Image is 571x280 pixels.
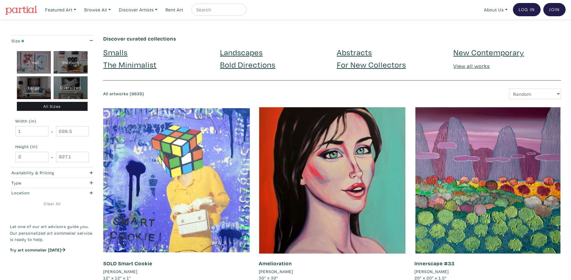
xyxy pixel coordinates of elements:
[10,178,94,188] button: Type
[15,119,89,123] small: Width (in)
[10,36,94,46] button: Size
[17,51,51,74] div: Small
[17,76,51,99] div: Large
[337,59,406,70] a: For New Collectors
[220,59,275,70] a: Bold Directions
[51,127,53,135] span: -
[10,168,94,178] button: Availability & Pricing
[103,59,157,70] a: The Minimalist
[513,3,541,16] a: Log In
[10,188,94,198] button: Location
[414,268,561,275] a: [PERSON_NAME]
[10,223,94,243] p: Let one of our art advisors guide you. Our personalized art sommelier service is ready to help.
[11,190,70,196] div: Location
[103,91,327,96] h6: All artworks (9835)
[54,76,88,99] div: Oversized
[453,47,524,57] a: New Contemporary
[414,268,449,275] li: [PERSON_NAME]
[103,35,561,42] h6: Discover curated collections
[10,247,65,253] a: Try art sommelier [DATE]
[414,260,455,267] a: Innerscape #33
[17,102,88,111] div: All Sizes
[337,47,372,57] a: Abstracts
[453,62,490,69] a: View all works
[82,4,113,16] a: Browse All
[259,260,292,267] a: Amelioration
[54,51,88,74] div: Medium
[11,180,70,186] div: Type
[11,169,70,176] div: Availability & Pricing
[103,47,128,57] a: Smalls
[116,4,160,16] a: Discover Artists
[103,260,152,267] a: SOLD Smart Cookie
[42,4,79,16] a: Featured Art
[11,38,70,44] div: Size
[196,6,241,14] input: Search
[259,268,293,275] li: [PERSON_NAME]
[220,47,263,57] a: Landscapes
[103,268,138,275] li: [PERSON_NAME]
[10,200,94,207] a: Clear All
[10,259,94,272] iframe: Customer reviews powered by Trustpilot
[259,268,405,275] a: [PERSON_NAME]
[51,153,53,161] span: -
[481,4,510,16] a: About Us
[543,3,566,16] a: Join
[103,268,250,275] a: [PERSON_NAME]
[163,4,186,16] a: Rent Art
[15,145,89,149] small: Height (in)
